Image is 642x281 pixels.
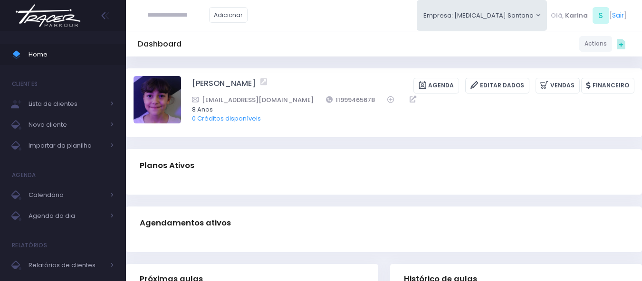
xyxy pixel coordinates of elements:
[326,95,375,105] a: 11999465678
[192,78,256,94] a: [PERSON_NAME]
[29,259,105,272] span: Relatórios de clientes
[536,78,580,94] a: Vendas
[29,210,105,222] span: Agenda do dia
[593,7,609,24] span: S
[29,48,114,61] span: Home
[551,11,564,20] span: Olá,
[29,189,105,201] span: Calendário
[29,98,105,110] span: Lista de clientes
[547,5,630,26] div: [ ]
[565,11,588,20] span: Karina
[29,140,105,152] span: Importar da planilha
[140,209,231,236] h3: Agendamentos ativos
[29,119,105,131] span: Novo cliente
[581,78,634,94] a: Financeiro
[12,75,38,94] h4: Clientes
[12,236,47,255] h4: Relatórios
[192,105,622,114] span: 8 Anos
[140,152,194,179] h3: Planos Ativos
[413,78,459,94] a: Agenda
[192,114,261,123] a: 0 Créditos disponíveis
[579,36,612,52] a: Actions
[12,166,36,185] h4: Agenda
[209,7,248,23] a: Adicionar
[612,10,624,20] a: Sair
[134,76,181,123] img: Letícia Gonzalez Mendes
[192,95,314,105] a: [EMAIL_ADDRESS][DOMAIN_NAME]
[138,39,182,49] h5: Dashboard
[465,78,529,94] a: Editar Dados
